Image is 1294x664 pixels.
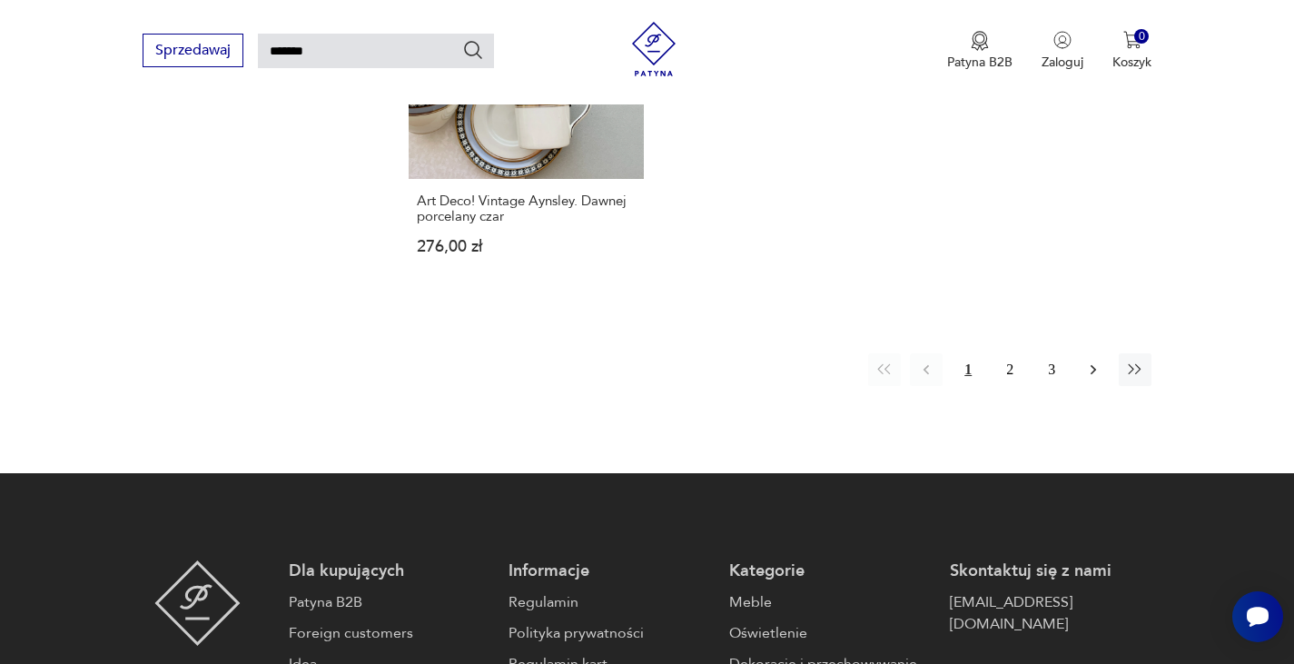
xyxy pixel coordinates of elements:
button: Sprzedawaj [143,34,243,67]
a: Sprzedawaj [143,45,243,58]
a: Oświetlenie [729,622,932,644]
a: Foreign customers [289,622,491,644]
p: Patyna B2B [947,54,1012,71]
button: 1 [952,353,984,386]
a: Polityka prywatności [509,622,711,644]
a: Meble [729,591,932,613]
p: Kategorie [729,560,932,582]
button: 3 [1035,353,1068,386]
button: Szukaj [462,39,484,61]
button: 0Koszyk [1112,31,1151,71]
a: [EMAIL_ADDRESS][DOMAIN_NAME] [950,591,1152,635]
a: Patyna B2B [289,591,491,613]
iframe: Smartsupp widget button [1232,591,1283,642]
button: 2 [993,353,1026,386]
p: Dla kupujących [289,560,491,582]
img: Ikona koszyka [1123,31,1141,49]
h3: Art Deco! Vintage Aynsley. Dawnej porcelany czar [417,193,637,224]
div: 0 [1134,29,1150,45]
p: Zaloguj [1042,54,1083,71]
img: Patyna - sklep z meblami i dekoracjami vintage [154,560,241,646]
a: Ikona medaluPatyna B2B [947,31,1012,71]
button: Zaloguj [1042,31,1083,71]
img: Ikonka użytkownika [1053,31,1072,49]
p: Informacje [509,560,711,582]
button: Patyna B2B [947,31,1012,71]
p: Koszyk [1112,54,1151,71]
img: Ikona medalu [971,31,989,51]
p: 276,00 zł [417,239,637,254]
p: Skontaktuj się z nami [950,560,1152,582]
img: Patyna - sklep z meblami i dekoracjami vintage [627,22,681,76]
a: Regulamin [509,591,711,613]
